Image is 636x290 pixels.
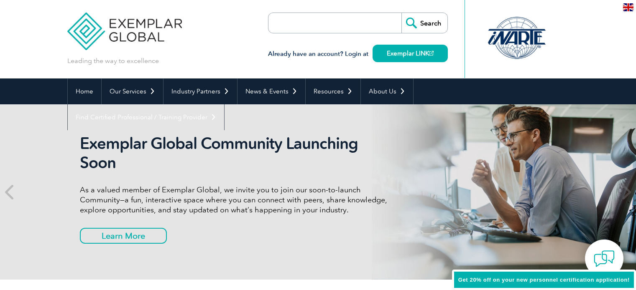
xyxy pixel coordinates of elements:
[401,13,447,33] input: Search
[361,78,413,104] a: About Us
[594,248,615,269] img: contact-chat.png
[80,185,393,215] p: As a valued member of Exemplar Global, we invite you to join our soon-to-launch Community—a fun, ...
[458,277,630,283] span: Get 20% off on your new personnel certification application!
[163,78,237,104] a: Industry Partners
[68,104,224,130] a: Find Certified Professional / Training Provider
[80,134,393,172] h2: Exemplar Global Community Launching Soon
[68,78,101,104] a: Home
[429,51,434,55] img: open_square.png
[238,78,305,104] a: News & Events
[102,78,163,104] a: Our Services
[373,45,448,62] a: Exemplar LINK
[306,78,360,104] a: Resources
[268,49,448,59] h3: Already have an account? Login at
[623,3,633,11] img: en
[67,56,159,66] p: Leading the way to excellence
[80,228,167,244] a: Learn More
